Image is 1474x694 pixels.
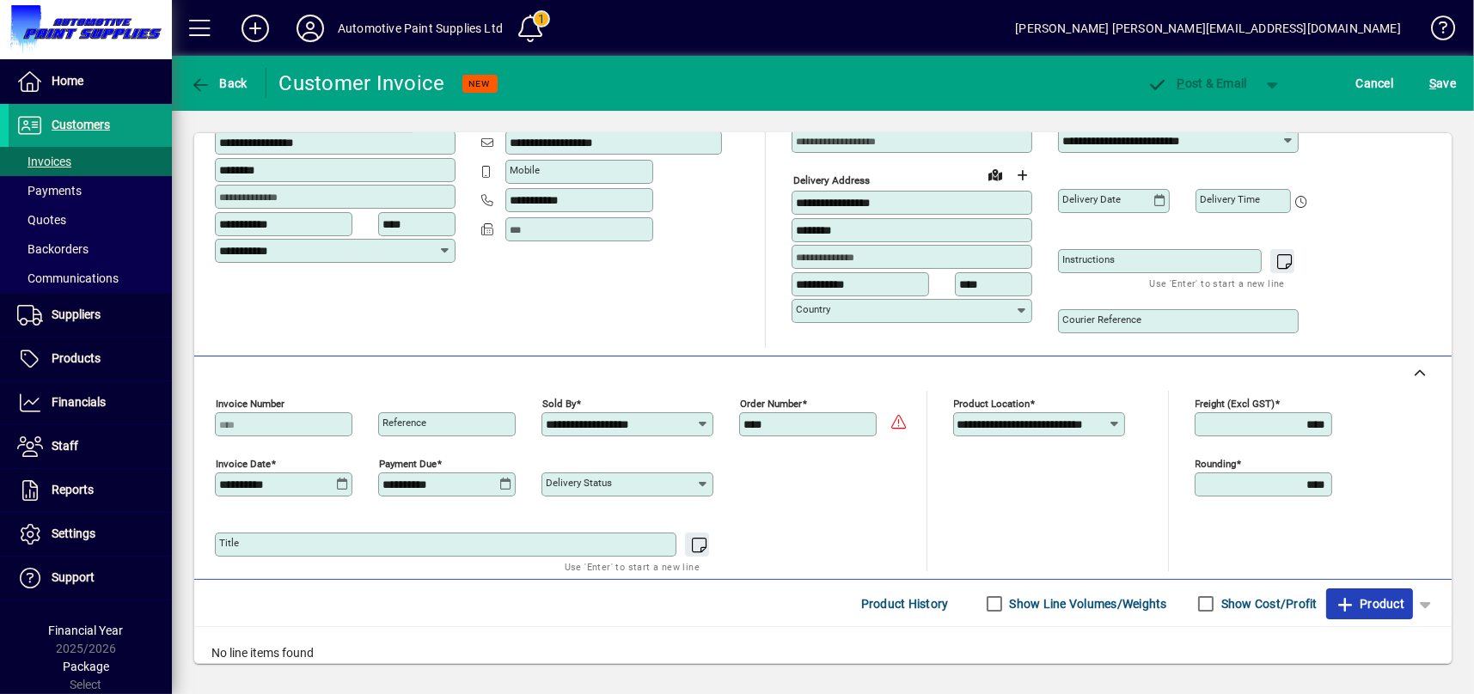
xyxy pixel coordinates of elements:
a: Settings [9,513,172,556]
button: Product History [854,588,956,619]
a: Knowledge Base [1418,3,1453,59]
a: Staff [9,425,172,468]
mat-label: Product location [954,398,1031,410]
a: Reports [9,469,172,512]
span: Product History [861,590,949,618]
mat-label: Order number [740,398,802,410]
a: Home [9,60,172,103]
mat-label: Country [796,303,830,315]
a: Suppliers [9,294,172,337]
mat-hint: Use 'Enter' to start a new line [1150,273,1285,293]
button: Product [1326,588,1413,619]
button: Add [228,13,283,44]
span: NEW [469,78,491,89]
a: Support [9,557,172,600]
span: Support [52,570,95,584]
a: Backorders [9,234,172,264]
span: Payments [17,184,82,198]
button: Cancel [1352,68,1398,99]
mat-label: Rounding [1196,458,1237,470]
span: ave [1429,70,1456,97]
mat-label: Instructions [1062,253,1115,265]
span: Backorders [17,242,89,256]
label: Show Cost/Profit [1218,595,1318,612]
mat-label: Freight (excl GST) [1196,398,1275,410]
button: Save [1425,68,1460,99]
mat-label: Payment due [379,458,437,470]
span: Communications [17,271,119,285]
app-page-header-button: Back [172,68,266,99]
span: Products [52,351,101,365]
span: Product [1335,590,1404,618]
label: Show Line Volumes/Weights [1006,595,1167,612]
button: Back [186,68,252,99]
a: Products [9,338,172,380]
span: Financial Year [49,624,124,637]
a: Financials [9,381,172,424]
mat-label: Invoice number [216,398,284,410]
span: P [1177,76,1185,90]
div: Customer Invoice [279,70,445,97]
mat-label: Delivery time [1200,193,1260,205]
span: Home [52,74,83,88]
div: Automotive Paint Supplies Ltd [338,15,503,42]
span: Invoices [17,155,71,168]
div: No line items found [194,627,1452,679]
mat-label: Sold by [542,398,576,410]
a: Payments [9,176,172,205]
span: Suppliers [52,307,101,321]
span: Reports [52,483,94,496]
mat-label: Delivery status [546,477,612,489]
a: Communications [9,264,172,293]
button: Choose address [1009,161,1037,189]
button: Profile [283,13,338,44]
mat-label: Invoice date [216,458,271,470]
div: [PERSON_NAME] [PERSON_NAME][EMAIL_ADDRESS][DOMAIN_NAME] [1015,15,1401,42]
span: Financials [52,395,106,409]
mat-label: Title [219,537,239,549]
a: Quotes [9,205,172,234]
mat-label: Mobile [510,164,540,176]
span: ost & Email [1147,76,1247,90]
mat-label: Courier Reference [1062,314,1141,326]
span: Package [63,660,109,673]
a: View on map [982,161,1009,188]
span: Staff [52,439,78,453]
mat-hint: Use 'Enter' to start a new line [565,557,700,576]
mat-label: Reference [382,417,426,429]
span: Customers [52,118,110,131]
mat-label: Delivery date [1062,193,1121,205]
span: Cancel [1356,70,1394,97]
button: Post & Email [1139,68,1256,99]
a: Invoices [9,147,172,176]
span: Settings [52,527,95,540]
span: Quotes [17,213,66,227]
span: S [1429,76,1436,90]
span: Back [190,76,248,90]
